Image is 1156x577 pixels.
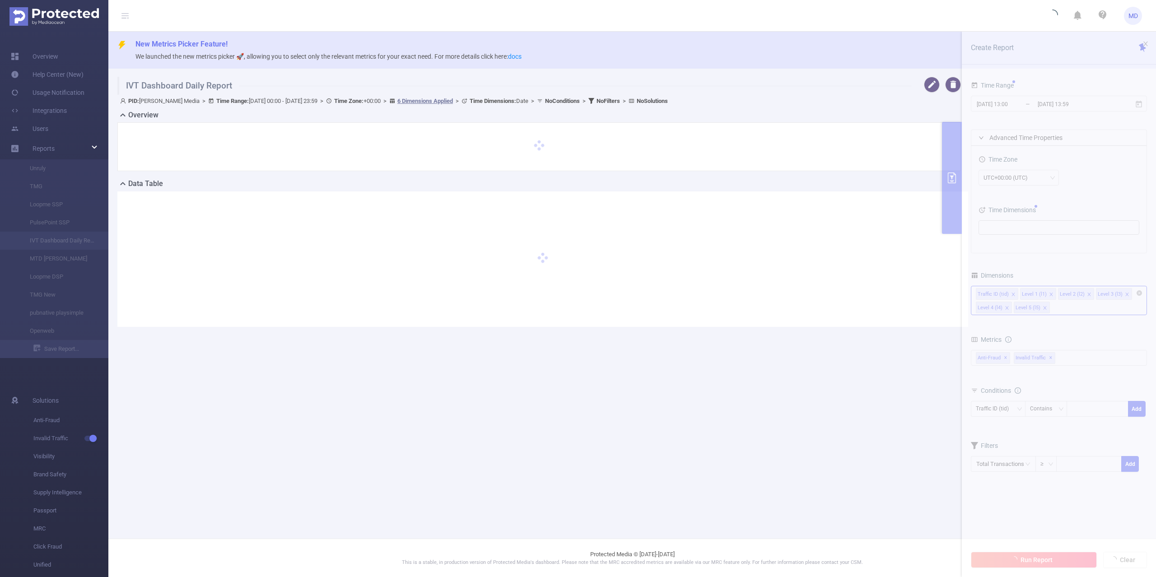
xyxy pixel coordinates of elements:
u: 6 Dimensions Applied [397,98,453,104]
span: > [381,98,389,104]
span: MRC [33,520,108,538]
span: Visibility [33,447,108,465]
span: Click Fraud [33,538,108,556]
span: Solutions [33,391,59,409]
span: > [620,98,629,104]
a: Integrations [11,102,67,120]
span: Unified [33,556,108,574]
span: Invalid Traffic [33,429,108,447]
h2: Overview [128,110,158,121]
i: icon: loading [1047,9,1058,22]
span: Supply Intelligence [33,484,108,502]
h2: Data Table [128,178,163,189]
p: This is a stable, in production version of Protected Media's dashboard. Please note that the MRC ... [131,559,1133,567]
i: icon: close [1142,41,1149,47]
span: Anti-Fraud [33,411,108,429]
span: Date [470,98,528,104]
a: Reports [33,140,55,158]
b: No Conditions [545,98,580,104]
i: icon: thunderbolt [117,41,126,50]
i: icon: user [120,98,128,104]
a: Help Center (New) [11,65,84,84]
span: > [453,98,461,104]
span: > [317,98,326,104]
footer: Protected Media © [DATE]-[DATE] [108,539,1156,577]
span: Passport [33,502,108,520]
b: Time Range: [216,98,249,104]
span: [PERSON_NAME] Media [DATE] 00:00 - [DATE] 23:59 +00:00 [120,98,668,104]
span: > [200,98,208,104]
a: Overview [11,47,58,65]
button: icon: close [1142,39,1149,49]
span: > [528,98,537,104]
a: Users [11,120,48,138]
b: No Solutions [637,98,668,104]
img: Protected Media [9,7,99,26]
span: MD [1128,7,1138,25]
b: No Filters [597,98,620,104]
span: Brand Safety [33,465,108,484]
h1: IVT Dashboard Daily Report [117,77,911,95]
span: New Metrics Picker Feature! [135,40,228,48]
span: Reports [33,145,55,152]
span: We launched the new metrics picker 🚀, allowing you to select only the relevant metrics for your e... [135,53,522,60]
a: docs [508,53,522,60]
b: Time Dimensions : [470,98,516,104]
b: Time Zone: [334,98,364,104]
span: > [580,98,588,104]
a: Usage Notification [11,84,84,102]
b: PID: [128,98,139,104]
